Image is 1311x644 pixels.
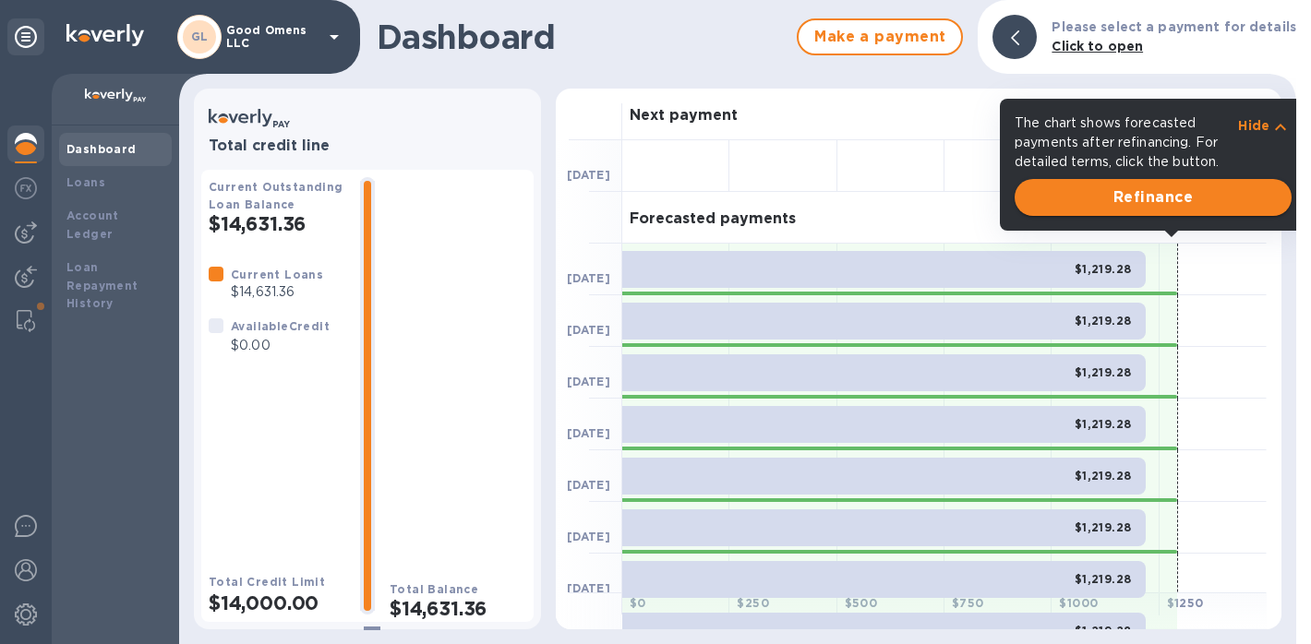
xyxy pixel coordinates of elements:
[1238,116,1269,135] p: Hide
[209,591,345,614] h2: $14,000.00
[66,175,105,189] b: Loans
[1075,314,1132,328] b: $1,219.28
[1075,469,1132,483] b: $1,219.28
[15,177,37,199] img: Foreign exchange
[1029,186,1277,209] span: Refinance
[66,209,119,241] b: Account Ledger
[209,180,343,211] b: Current Outstanding Loan Balance
[1075,624,1132,638] b: $1,219.28
[390,582,478,596] b: Total Balance
[813,26,946,48] span: Make a payment
[1075,365,1132,379] b: $1,219.28
[390,597,526,620] h2: $14,631.36
[66,260,138,311] b: Loan Repayment History
[231,268,323,281] b: Current Loans
[567,323,610,337] b: [DATE]
[226,24,319,50] p: Good Omens LLC
[1015,113,1238,172] p: The chart shows forecasted payments after refinancing. For detailed terms, click the button.
[1015,179,1292,216] button: Refinance
[191,30,209,43] b: GL
[567,426,610,440] b: [DATE]
[567,375,610,388] b: [DATE]
[567,581,610,595] b: [DATE]
[567,530,610,543] b: [DATE]
[797,18,963,55] button: Make a payment
[1052,19,1296,34] b: Please select a payment for details
[66,24,144,46] img: Logo
[1075,572,1132,586] b: $1,219.28
[1075,417,1132,431] b: $1,219.28
[231,319,330,333] b: Available Credit
[209,575,325,589] b: Total Credit Limit
[567,478,610,492] b: [DATE]
[567,271,610,285] b: [DATE]
[1238,116,1292,135] button: Hide
[66,142,137,156] b: Dashboard
[231,336,330,355] p: $0.00
[1075,520,1132,534] b: $1,219.28
[209,137,526,155] h3: Total credit line
[1167,596,1204,610] b: $ 1250
[7,18,44,55] div: Unpin categories
[1075,262,1132,276] b: $1,219.28
[377,18,788,56] h1: Dashboard
[567,168,610,182] b: [DATE]
[630,107,738,125] h3: Next payment
[209,212,345,235] h2: $14,631.36
[630,210,796,228] h3: Forecasted payments
[231,282,323,302] p: $14,631.36
[1052,39,1143,54] b: Click to open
